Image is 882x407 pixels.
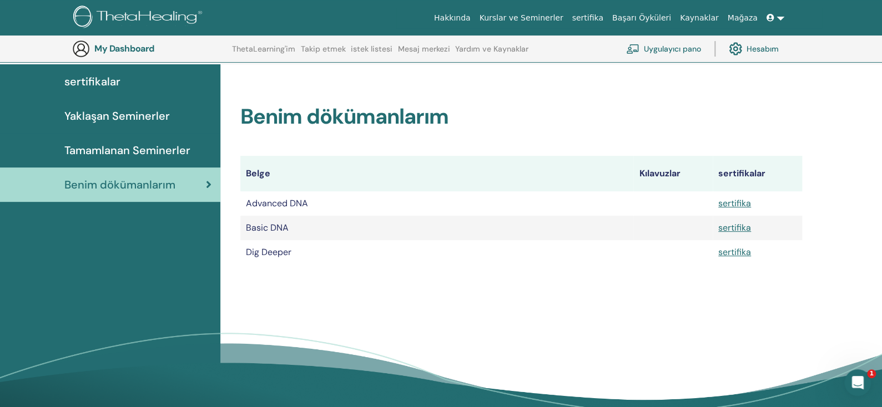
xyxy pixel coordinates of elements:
a: Mağaza [723,8,762,28]
a: Kaynaklar [676,8,723,28]
span: Tamamlanan Seminerler [64,142,190,159]
td: Advanced DNA [240,191,633,216]
a: sertifika [718,222,751,233]
span: Yaklaşan Seminerler [64,108,170,124]
a: Takip etmek [301,44,346,62]
span: 1 [867,369,876,378]
img: generic-user-icon.jpg [72,40,90,58]
span: sertifikalar [64,73,120,90]
a: Hesabım [729,37,779,61]
a: sertifika [567,8,607,28]
a: sertifika [718,197,751,209]
th: Kılavuzlar [633,156,712,191]
th: sertifikalar [713,156,802,191]
td: Basic DNA [240,216,633,240]
a: Uygulayıcı pano [626,37,701,61]
a: sertifika [718,246,751,258]
h2: Benim dökümanlarım [240,104,802,130]
span: Benim dökümanlarım [64,176,175,193]
iframe: Intercom live chat [844,369,871,396]
img: chalkboard-teacher.svg [626,44,639,54]
a: Başarı Öyküleri [608,8,676,28]
a: Hakkında [430,8,475,28]
img: logo.png [73,6,206,30]
th: Belge [240,156,633,191]
a: ThetaLearning'im [232,44,295,62]
td: Dig Deeper [240,240,633,264]
a: istek listesi [351,44,392,62]
a: Yardım ve Kaynaklar [455,44,528,62]
h3: My Dashboard [94,43,205,54]
a: Kurslar ve Seminerler [475,8,567,28]
a: Mesaj merkezi [398,44,450,62]
img: cog.svg [729,39,742,58]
